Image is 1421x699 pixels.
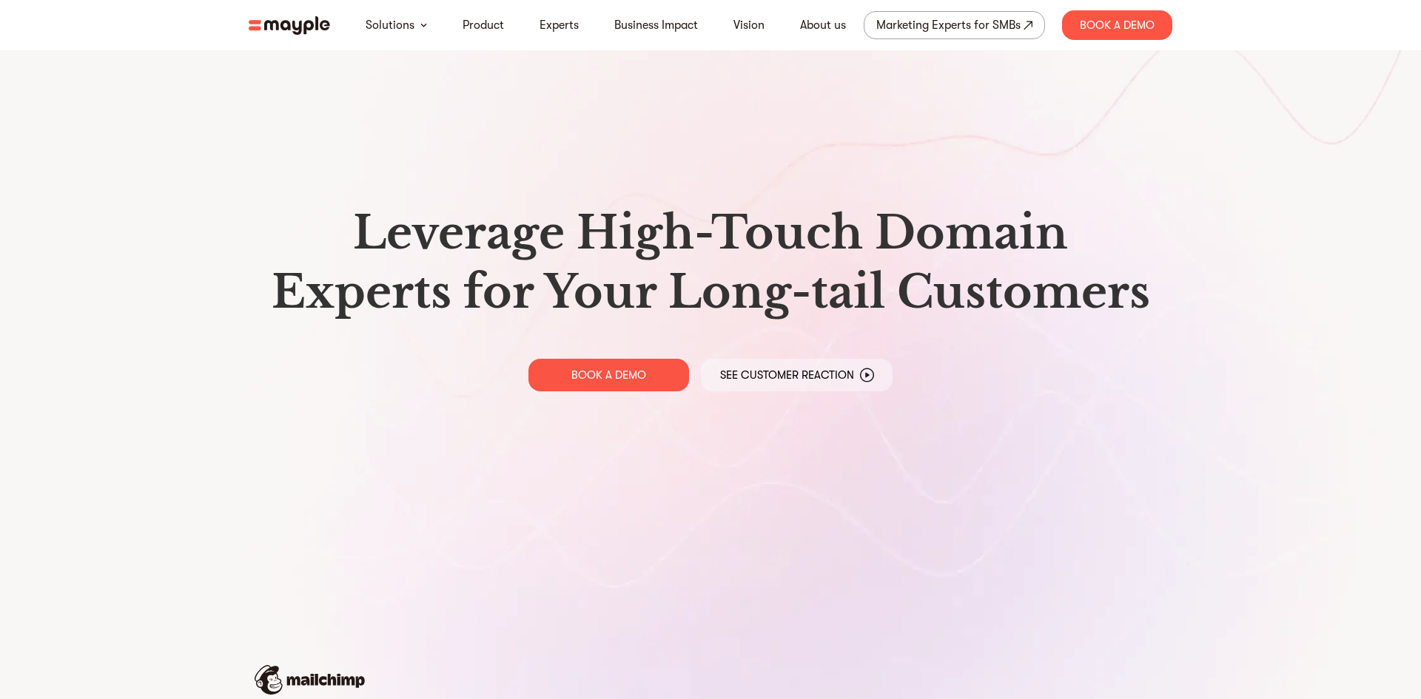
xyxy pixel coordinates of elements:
img: mayple-logo [249,16,330,35]
a: Business Impact [614,16,698,34]
a: Solutions [366,16,414,34]
div: Marketing Experts for SMBs [876,15,1021,36]
a: About us [800,16,846,34]
p: See Customer Reaction [720,368,854,382]
a: Marketing Experts for SMBs [864,11,1045,39]
a: Experts [540,16,579,34]
a: See Customer Reaction [701,359,893,391]
a: Product [463,16,504,34]
div: Book A Demo [1062,10,1172,40]
h1: Leverage High-Touch Domain Experts for Your Long-tail Customers [261,203,1160,322]
a: Vision [733,16,765,34]
p: BOOK A DEMO [571,368,646,382]
a: BOOK A DEMO [528,359,689,391]
img: mailchimp-logo [255,665,365,695]
img: arrow-down [420,23,427,27]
